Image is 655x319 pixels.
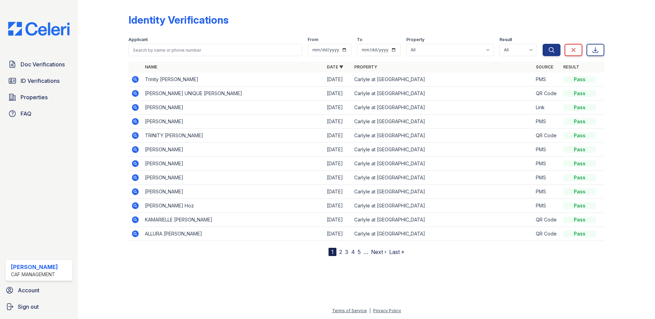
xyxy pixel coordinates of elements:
label: To [357,37,362,42]
td: Carlyle at [GEOGRAPHIC_DATA] [351,227,533,241]
span: Doc Verifications [21,60,65,68]
div: Pass [563,132,596,139]
td: ALLURA [PERSON_NAME] [142,227,324,241]
a: Property [354,64,377,69]
a: 3 [345,248,348,255]
label: Applicant [128,37,148,42]
a: Result [563,64,579,69]
td: PMS [533,143,560,157]
td: KAMARIELLE [PERSON_NAME] [142,213,324,227]
a: 4 [351,248,355,255]
td: [PERSON_NAME] [142,171,324,185]
td: Carlyle at [GEOGRAPHIC_DATA] [351,171,533,185]
a: Sign out [3,300,75,314]
a: Name [145,64,157,69]
td: QR Code [533,213,560,227]
div: Pass [563,104,596,111]
td: Carlyle at [GEOGRAPHIC_DATA] [351,129,533,143]
td: [PERSON_NAME] [142,143,324,157]
a: Terms of Service [332,308,367,313]
div: CAF Management [11,271,58,278]
a: Last » [389,248,404,255]
div: Pass [563,230,596,237]
div: Pass [563,160,596,167]
td: [DATE] [324,185,351,199]
td: Carlyle at [GEOGRAPHIC_DATA] [351,199,533,213]
td: [DATE] [324,73,351,87]
td: PMS [533,115,560,129]
a: Source [536,64,553,69]
a: Next › [371,248,386,255]
a: FAQ [5,107,72,120]
td: [DATE] [324,227,351,241]
span: Sign out [18,303,39,311]
div: Pass [563,76,596,83]
div: [PERSON_NAME] [11,263,58,271]
a: 2 [339,248,342,255]
td: QR Code [533,87,560,101]
span: Properties [21,93,48,101]
td: PMS [533,171,560,185]
td: QR Code [533,129,560,143]
td: [PERSON_NAME] [142,115,324,129]
a: Privacy Policy [373,308,401,313]
td: PMS [533,73,560,87]
td: [DATE] [324,87,351,101]
input: Search by name or phone number [128,44,302,56]
div: Pass [563,118,596,125]
div: Pass [563,146,596,153]
td: Carlyle at [GEOGRAPHIC_DATA] [351,87,533,101]
div: Pass [563,202,596,209]
td: [PERSON_NAME] Hoz [142,199,324,213]
td: [PERSON_NAME] [142,101,324,115]
div: Pass [563,90,596,97]
td: Carlyle at [GEOGRAPHIC_DATA] [351,143,533,157]
img: CE_Logo_Blue-a8612792a0a2168367f1c8372b55b34899dd931a85d93a1a3d3e32e68fde9ad4.png [3,22,75,36]
td: [DATE] [324,171,351,185]
td: PMS [533,157,560,171]
label: Property [406,37,424,42]
div: Pass [563,174,596,181]
td: Carlyle at [GEOGRAPHIC_DATA] [351,101,533,115]
div: | [369,308,371,313]
a: Date ▼ [327,64,343,69]
td: [DATE] [324,213,351,227]
td: QR Code [533,227,560,241]
label: Result [499,37,512,42]
div: Pass [563,216,596,223]
td: PMS [533,185,560,199]
a: Doc Verifications [5,58,72,71]
td: Carlyle at [GEOGRAPHIC_DATA] [351,185,533,199]
span: FAQ [21,110,32,118]
td: Link [533,101,560,115]
td: Carlyle at [GEOGRAPHIC_DATA] [351,157,533,171]
a: Properties [5,90,72,104]
td: [DATE] [324,101,351,115]
td: Carlyle at [GEOGRAPHIC_DATA] [351,115,533,129]
td: [DATE] [324,157,351,171]
a: Account [3,283,75,297]
td: [PERSON_NAME] [142,157,324,171]
span: … [363,248,368,256]
td: [PERSON_NAME] [142,185,324,199]
td: Trinity [PERSON_NAME] [142,73,324,87]
td: [DATE] [324,129,351,143]
span: Account [18,286,39,294]
td: Carlyle at [GEOGRAPHIC_DATA] [351,73,533,87]
td: [DATE] [324,143,351,157]
div: 1 [329,248,336,256]
a: ID Verifications [5,74,72,88]
td: Carlyle at [GEOGRAPHIC_DATA] [351,213,533,227]
label: From [308,37,318,42]
a: 5 [358,248,361,255]
td: [PERSON_NAME] UNIQUE [PERSON_NAME] [142,87,324,101]
div: Pass [563,188,596,195]
div: Identity Verifications [128,14,228,26]
td: [DATE] [324,199,351,213]
td: [DATE] [324,115,351,129]
span: ID Verifications [21,77,60,85]
td: TRINITY [PERSON_NAME] [142,129,324,143]
td: PMS [533,199,560,213]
